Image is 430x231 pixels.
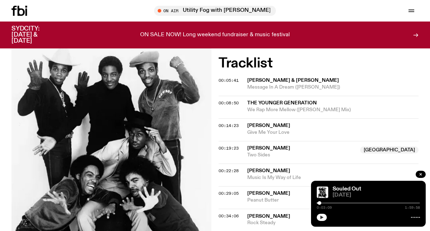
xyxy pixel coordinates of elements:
button: 00:19:23 [219,146,239,150]
span: [PERSON_NAME] [247,168,290,173]
button: 00:34:06 [219,214,239,218]
h3: SYDCITY: [DATE] & [DATE] [11,26,57,44]
span: [GEOGRAPHIC_DATA] [360,146,419,154]
span: 00:14:23 [219,123,239,128]
span: 00:22:28 [219,168,239,174]
span: Peanut Butter [247,197,419,204]
button: 00:22:28 [219,169,239,173]
span: 00:29:05 [219,190,239,196]
span: Music Is My Way of Life [247,174,419,181]
button: 00:14:23 [219,124,239,128]
span: [PERSON_NAME] [247,191,290,196]
span: Two Sides [247,152,356,159]
span: Rock Steady [247,220,419,226]
button: 00:29:05 [219,192,239,195]
span: The Younger Generation [247,100,317,105]
a: Souled Out [333,186,361,192]
span: Give Me Your Love [247,129,419,136]
span: [DATE] [333,193,420,198]
span: 1:59:58 [405,206,420,209]
span: 00:08:50 [219,100,239,106]
button: 00:05:41 [219,79,239,82]
span: [PERSON_NAME] [247,146,290,151]
h2: Tracklist [219,57,419,70]
span: [PERSON_NAME] [247,123,290,128]
span: [PERSON_NAME] & [PERSON_NAME] [247,78,339,83]
button: On AirUtility Fog with [PERSON_NAME] [154,6,276,16]
span: [PERSON_NAME] [247,214,290,219]
span: We Rap More Mellow ([PERSON_NAME] Mix) [247,107,419,113]
button: 00:08:50 [219,101,239,105]
p: ON SALE NOW! Long weekend fundraiser & music festival [140,32,290,38]
span: 00:19:23 [219,145,239,151]
span: Message In A Dream ([PERSON_NAME]) [247,84,419,91]
span: 0:03:09 [317,206,332,209]
span: 00:05:41 [219,77,239,83]
span: 00:34:06 [219,213,239,219]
